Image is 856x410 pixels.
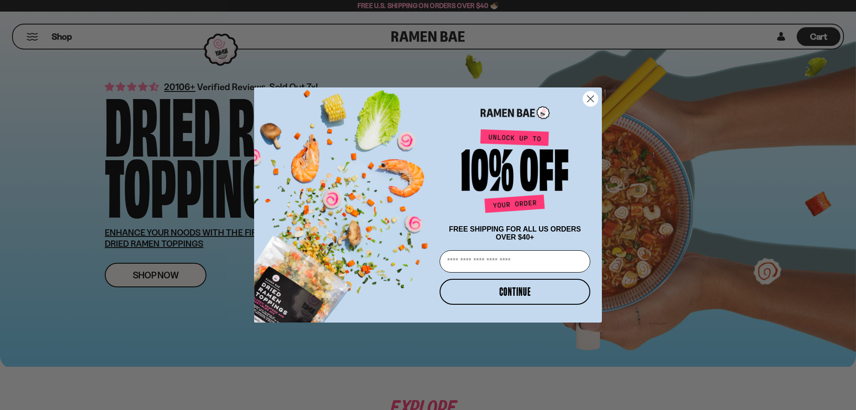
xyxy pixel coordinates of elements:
img: Unlock up to 10% off [459,129,571,216]
button: Close dialog [583,91,598,107]
button: CONTINUE [440,279,590,305]
img: ce7035ce-2e49-461c-ae4b-8ade7372f32c.png [254,80,436,323]
span: FREE SHIPPING FOR ALL US ORDERS OVER $40+ [449,225,581,241]
img: Ramen Bae Logo [481,105,550,120]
